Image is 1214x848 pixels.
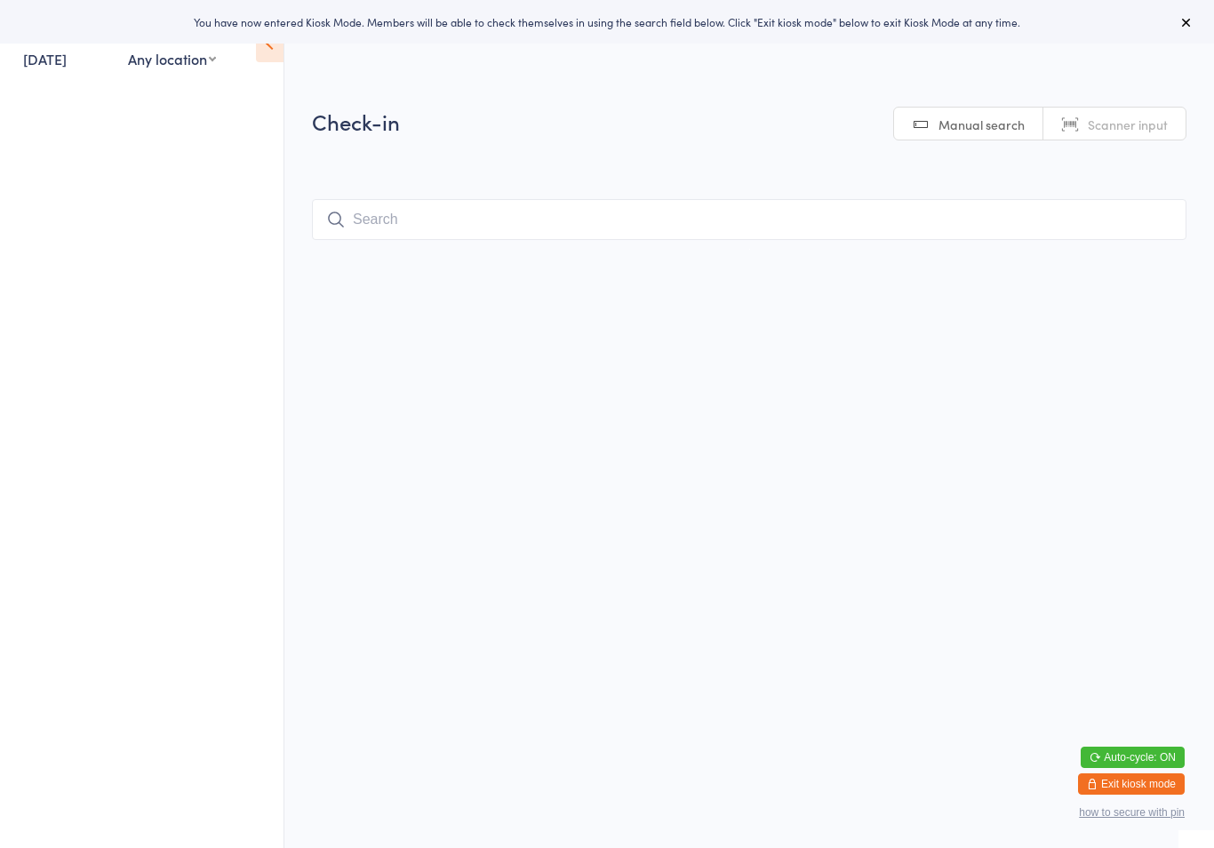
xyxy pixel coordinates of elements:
span: Manual search [938,116,1025,133]
a: [DATE] [23,49,67,68]
h2: Check-in [312,107,1186,136]
button: how to secure with pin [1079,806,1185,819]
div: Any location [128,49,216,68]
span: Scanner input [1088,116,1168,133]
button: Auto-cycle: ON [1081,747,1185,768]
input: Search [312,199,1186,240]
div: You have now entered Kiosk Mode. Members will be able to check themselves in using the search fie... [28,14,1186,29]
button: Exit kiosk mode [1078,773,1185,795]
